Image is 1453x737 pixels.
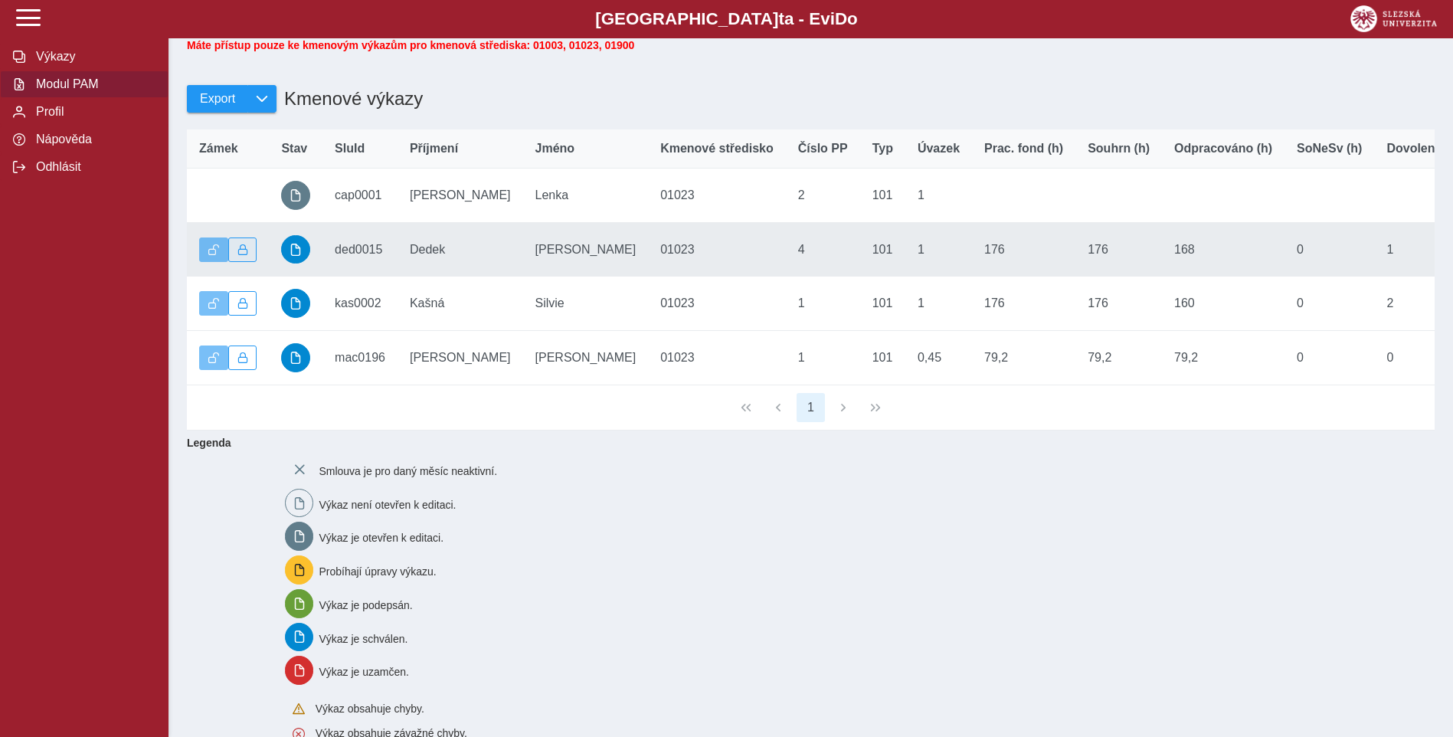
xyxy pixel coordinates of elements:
td: 79,2 [972,331,1075,385]
button: Uzamknout [228,346,257,370]
span: Jméno [535,142,575,156]
td: 1 [905,169,972,223]
td: 1 [905,222,972,277]
h1: Kmenové výkazy [277,80,423,117]
button: 1 [797,393,826,422]
td: 2 [786,169,860,223]
td: Lenka [523,169,649,223]
button: Export [187,85,247,113]
b: [GEOGRAPHIC_DATA] a - Evi [46,9,1407,29]
span: Probíhají úpravy výkazu. [319,565,436,578]
td: 01023 [648,222,786,277]
td: Kašná [398,277,523,331]
td: 01023 [648,277,786,331]
span: Zámek [199,142,238,156]
td: 101 [860,331,905,385]
td: kas0002 [322,277,398,331]
td: 176 [972,277,1075,331]
td: 168 [1162,222,1284,277]
button: prázdný [281,181,310,210]
td: [PERSON_NAME] [398,331,523,385]
button: Výkaz je odemčen. [199,291,228,316]
span: Modul PAM [31,77,155,91]
td: 101 [860,222,905,277]
td: 79,2 [1075,331,1162,385]
button: schváleno [281,343,310,372]
span: Úvazek [918,142,960,156]
td: 160 [1162,277,1284,331]
td: 176 [1075,222,1162,277]
td: 101 [860,277,905,331]
button: schváleno [281,289,310,318]
span: SoNeSv (h) [1297,142,1362,156]
td: 79,2 [1162,331,1284,385]
span: Export [200,92,235,106]
td: 1 [905,277,972,331]
td: 1 [786,277,860,331]
span: Smlouva je pro daný měsíc neaktivní. [319,465,497,477]
td: 0 [1284,222,1374,277]
span: Výkaz obsahuje chyby. [316,703,424,715]
td: [PERSON_NAME] [523,222,649,277]
td: 01023 [648,331,786,385]
span: Výkazy [31,50,155,64]
span: t [778,9,784,28]
td: 176 [1075,277,1162,331]
span: Výkaz je schválen. [319,632,407,644]
td: 1 [786,331,860,385]
span: Výkaz není otevřen k editaci. [319,498,456,510]
span: SluId [335,142,365,156]
span: Kmenové středisko [660,142,774,156]
td: 4 [786,222,860,277]
button: Uzamknout [228,291,257,316]
span: o [847,9,858,28]
td: 0,45 [905,331,972,385]
td: [PERSON_NAME] [523,331,649,385]
button: schváleno [281,235,310,264]
img: logo_web_su.png [1350,5,1437,32]
span: Typ [872,142,893,156]
td: Dedek [398,222,523,277]
button: Výkaz je odemčen. [199,237,228,262]
span: Máte přístup pouze ke kmenovým výkazům pro kmenová střediska: 01003, 01023, 01900 [187,39,634,51]
span: Profil [31,105,155,119]
button: Uzamknout [228,237,257,262]
span: Výkaz je uzamčen. [319,666,409,678]
span: Výkaz je otevřen k editaci. [319,532,443,544]
span: Odpracováno (h) [1174,142,1272,156]
td: 01023 [648,169,786,223]
span: Nápověda [31,133,155,146]
td: 176 [972,222,1075,277]
span: D [835,9,847,28]
td: ded0015 [322,222,398,277]
td: Silvie [523,277,649,331]
span: Odhlásit [31,160,155,174]
span: Výkaz je podepsán. [319,598,412,611]
span: Číslo PP [798,142,848,156]
button: Výkaz je odemčen. [199,346,228,370]
td: mac0196 [322,331,398,385]
span: Příjmení [410,142,458,156]
td: 0 [1284,277,1374,331]
td: [PERSON_NAME] [398,169,523,223]
b: Legenda [181,431,1428,455]
td: 101 [860,169,905,223]
span: Stav [281,142,307,156]
td: cap0001 [322,169,398,223]
span: Prac. fond (h) [984,142,1063,156]
span: Souhrn (h) [1088,142,1150,156]
td: 0 [1284,331,1374,385]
